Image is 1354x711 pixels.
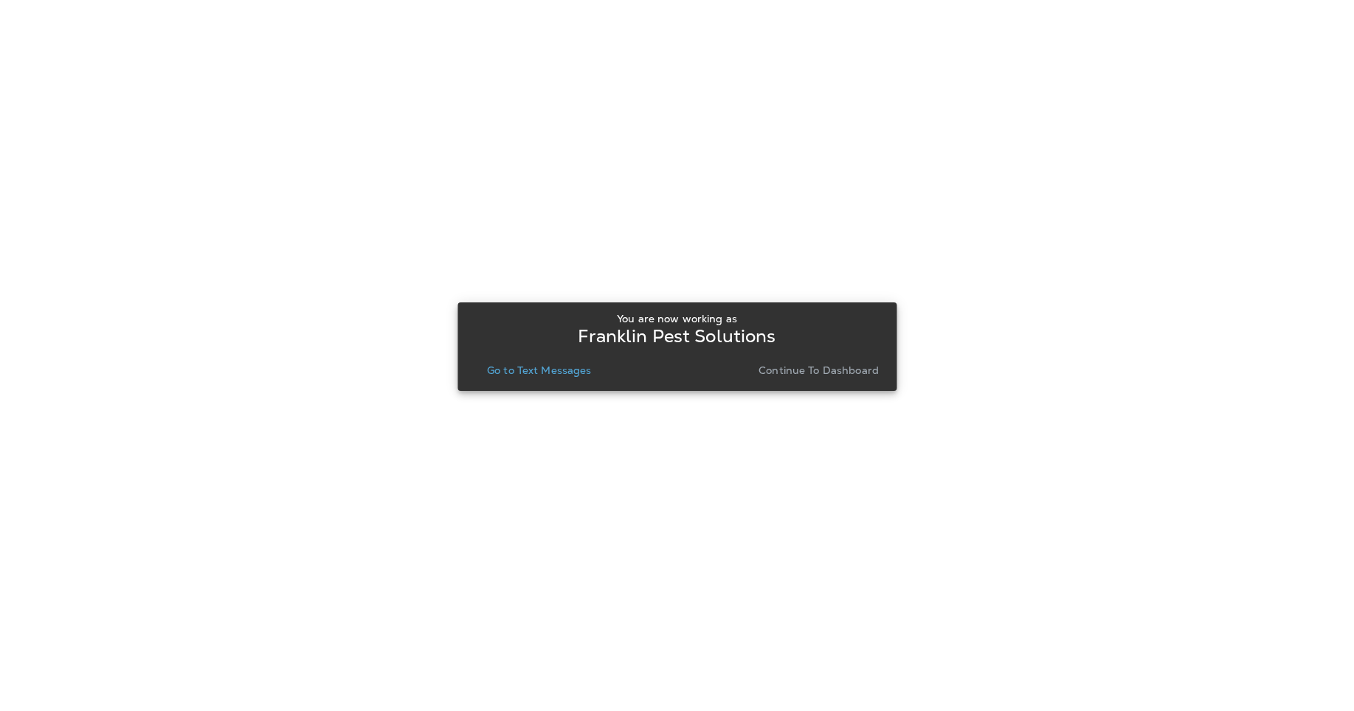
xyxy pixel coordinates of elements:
p: Continue to Dashboard [759,364,879,376]
button: Go to Text Messages [481,360,598,381]
p: You are now working as [617,313,737,325]
p: Go to Text Messages [487,364,592,376]
button: Continue to Dashboard [753,360,885,381]
p: Franklin Pest Solutions [578,330,776,342]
